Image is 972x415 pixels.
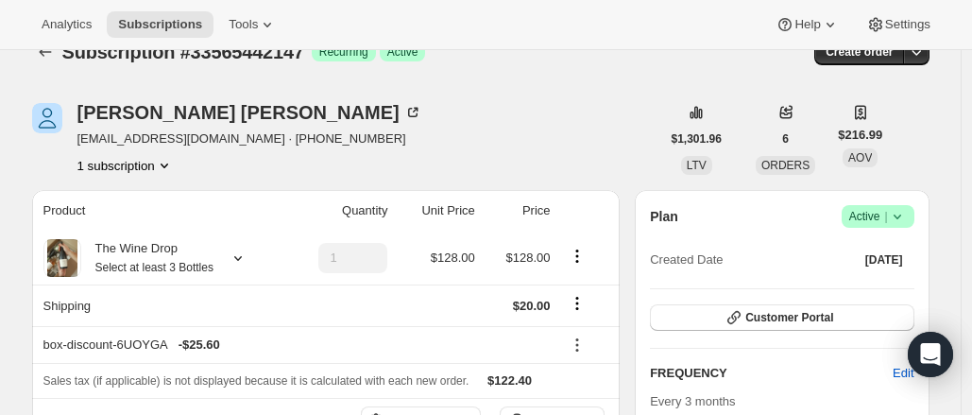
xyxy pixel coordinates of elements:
[855,11,942,38] button: Settings
[771,126,800,152] button: 6
[838,126,882,145] span: $216.99
[506,251,551,265] span: $128.00
[42,17,92,32] span: Analytics
[687,159,707,172] span: LTV
[81,239,213,277] div: The Wine Drop
[745,310,833,325] span: Customer Portal
[481,190,556,232] th: Price
[95,261,213,274] small: Select at least 3 Bottles
[650,251,723,269] span: Created Date
[893,364,913,383] span: Edit
[62,42,304,62] span: Subscription #33565442147
[118,17,202,32] span: Subscriptions
[884,209,887,224] span: |
[319,44,368,60] span: Recurring
[562,246,592,267] button: Product actions
[43,374,469,388] span: Sales tax (if applicable) is not displayed because it is calculated with each new order.
[77,156,174,175] button: Product actions
[854,247,914,273] button: [DATE]
[650,304,913,331] button: Customer Portal
[43,336,551,354] div: box-discount-6UOYGA
[217,11,288,38] button: Tools
[513,299,551,313] span: $20.00
[77,103,422,122] div: [PERSON_NAME] [PERSON_NAME]
[885,17,930,32] span: Settings
[431,251,475,265] span: $128.00
[107,11,213,38] button: Subscriptions
[794,17,820,32] span: Help
[672,131,722,147] span: $1,301.96
[764,11,850,38] button: Help
[179,336,220,354] span: - $25.60
[650,394,735,408] span: Every 3 months
[285,190,394,232] th: Quantity
[908,332,953,377] div: Open Intercom Messenger
[32,285,285,326] th: Shipping
[848,151,872,164] span: AOV
[782,131,789,147] span: 6
[32,39,59,65] button: Subscriptions
[650,364,893,383] h2: FREQUENCY
[865,252,903,268] span: [DATE]
[562,293,592,314] button: Shipping actions
[881,358,925,389] button: Edit
[650,207,678,226] h2: Plan
[387,44,418,60] span: Active
[77,130,422,148] span: [EMAIL_ADDRESS][DOMAIN_NAME] · [PHONE_NUMBER]
[393,190,480,232] th: Unit Price
[229,17,258,32] span: Tools
[30,11,103,38] button: Analytics
[487,373,532,388] span: $122.40
[32,103,62,133] span: Dorothy Andrews
[32,190,285,232] th: Product
[849,207,907,226] span: Active
[761,159,810,172] span: ORDERS
[660,126,733,152] button: $1,301.96
[814,39,904,65] button: Create order
[826,44,893,60] span: Create order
